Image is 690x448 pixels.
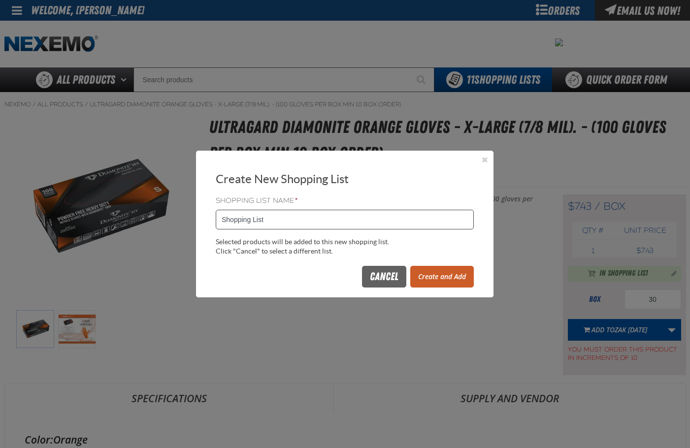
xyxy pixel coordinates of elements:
[362,266,406,288] button: Cancel
[216,172,349,186] span: Create New Shopping List
[216,237,474,256] div: Selected products will be added to this new shopping list. Click "Cancel" to select a different l...
[410,266,474,288] button: Create and Add
[479,154,491,165] button: Close the Dialog
[216,210,474,229] input: Shopping List Name
[216,196,474,206] label: Shopping List Name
